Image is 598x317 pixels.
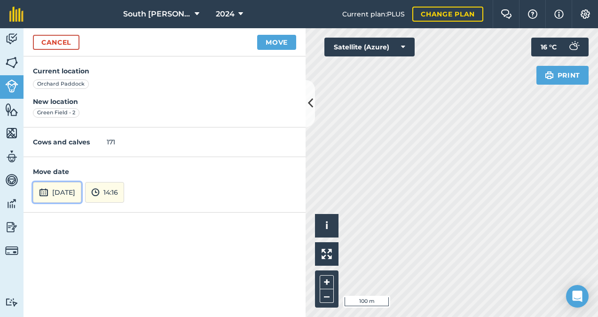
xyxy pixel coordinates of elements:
img: svg+xml;base64,PD94bWwgdmVyc2lvbj0iMS4wIiBlbmNvZGluZz0idXRmLTgiPz4KPCEtLSBHZW5lcmF0b3I6IEFkb2JlIE... [5,173,18,187]
img: Two speech bubbles overlapping with the left bubble in the forefront [501,9,512,19]
h4: New location [33,96,296,107]
span: 2024 [216,8,235,20]
img: svg+xml;base64,PD94bWwgdmVyc2lvbj0iMS4wIiBlbmNvZGluZz0idXRmLTgiPz4KPCEtLSBHZW5lcmF0b3I6IEFkb2JlIE... [5,298,18,307]
img: svg+xml;base64,PD94bWwgdmVyc2lvbj0iMS4wIiBlbmNvZGluZz0idXRmLTgiPz4KPCEtLSBHZW5lcmF0b3I6IEFkb2JlIE... [5,32,18,46]
a: Cancel [33,35,79,50]
img: svg+xml;base64,PHN2ZyB4bWxucz0iaHR0cDovL3d3dy53My5vcmcvMjAwMC9zdmciIHdpZHRoPSI1NiIgaGVpZ2h0PSI2MC... [5,55,18,70]
button: + [320,275,334,289]
button: Satellite (Azure) [324,38,415,56]
span: i [325,220,328,231]
div: Open Intercom Messenger [566,285,589,308]
img: A question mark icon [527,9,538,19]
button: i [315,214,338,238]
div: Green Field - 2 [33,108,79,118]
img: svg+xml;base64,PHN2ZyB4bWxucz0iaHR0cDovL3d3dy53My5vcmcvMjAwMC9zdmciIHdpZHRoPSIxOSIgaGVpZ2h0PSIyNC... [545,70,554,81]
img: svg+xml;base64,PHN2ZyB4bWxucz0iaHR0cDovL3d3dy53My5vcmcvMjAwMC9zdmciIHdpZHRoPSIxNyIgaGVpZ2h0PSIxNy... [554,8,564,20]
h4: Current location [33,66,296,76]
img: svg+xml;base64,PD94bWwgdmVyc2lvbj0iMS4wIiBlbmNvZGluZz0idXRmLTgiPz4KPCEtLSBHZW5lcmF0b3I6IEFkb2JlIE... [5,150,18,164]
img: A cog icon [580,9,591,19]
img: svg+xml;base64,PHN2ZyB4bWxucz0iaHR0cDovL3d3dy53My5vcmcvMjAwMC9zdmciIHdpZHRoPSI1NiIgaGVpZ2h0PSI2MC... [5,103,18,117]
button: Print [536,66,589,85]
button: – [320,289,334,303]
img: fieldmargin Logo [9,7,24,22]
img: svg+xml;base64,PD94bWwgdmVyc2lvbj0iMS4wIiBlbmNvZGluZz0idXRmLTgiPz4KPCEtLSBHZW5lcmF0b3I6IEFkb2JlIE... [91,187,100,198]
span: Current plan : PLUS [342,9,405,19]
img: svg+xml;base64,PD94bWwgdmVyc2lvbj0iMS4wIiBlbmNvZGluZz0idXRmLTgiPz4KPCEtLSBHZW5lcmF0b3I6IEFkb2JlIE... [564,38,583,56]
strong: Cows and calves [33,138,90,146]
img: Four arrows, one pointing top left, one top right, one bottom right and the last bottom left [322,249,332,259]
span: South [PERSON_NAME] [123,8,191,20]
a: Change plan [412,7,483,22]
img: svg+xml;base64,PD94bWwgdmVyc2lvbj0iMS4wIiBlbmNvZGluZz0idXRmLTgiPz4KPCEtLSBHZW5lcmF0b3I6IEFkb2JlIE... [5,220,18,234]
div: Orchard Paddock [33,79,89,89]
img: svg+xml;base64,PD94bWwgdmVyc2lvbj0iMS4wIiBlbmNvZGluZz0idXRmLTgiPz4KPCEtLSBHZW5lcmF0b3I6IEFkb2JlIE... [5,197,18,211]
img: svg+xml;base64,PD94bWwgdmVyc2lvbj0iMS4wIiBlbmNvZGluZz0idXRmLTgiPz4KPCEtLSBHZW5lcmF0b3I6IEFkb2JlIE... [5,79,18,93]
h4: Move date [33,166,296,177]
div: 171 [24,127,306,157]
button: [DATE] [33,182,81,203]
button: Move [257,35,296,50]
button: 14:16 [85,182,124,203]
button: 16 °C [531,38,589,56]
span: 16 ° C [541,38,557,56]
img: svg+xml;base64,PHN2ZyB4bWxucz0iaHR0cDovL3d3dy53My5vcmcvMjAwMC9zdmciIHdpZHRoPSI1NiIgaGVpZ2h0PSI2MC... [5,126,18,140]
img: svg+xml;base64,PD94bWwgdmVyc2lvbj0iMS4wIiBlbmNvZGluZz0idXRmLTgiPz4KPCEtLSBHZW5lcmF0b3I6IEFkb2JlIE... [5,244,18,257]
img: svg+xml;base64,PD94bWwgdmVyc2lvbj0iMS4wIiBlbmNvZGluZz0idXRmLTgiPz4KPCEtLSBHZW5lcmF0b3I6IEFkb2JlIE... [39,187,48,198]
